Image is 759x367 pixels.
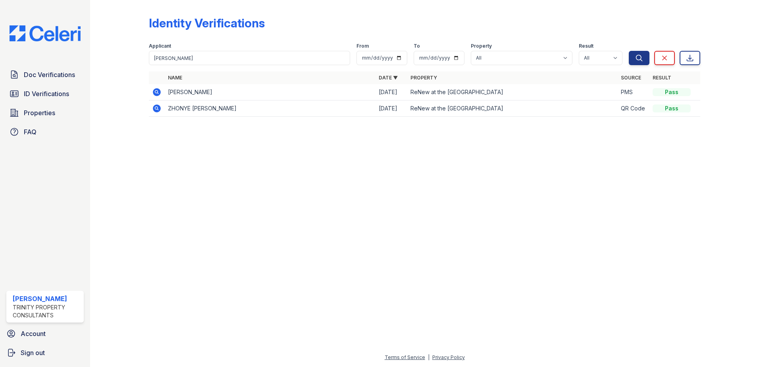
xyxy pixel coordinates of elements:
a: Source [621,75,641,81]
span: Sign out [21,348,45,357]
a: Sign out [3,345,87,361]
td: [DATE] [376,100,407,117]
span: FAQ [24,127,37,137]
div: | [428,354,430,360]
a: Account [3,326,87,342]
a: Date ▼ [379,75,398,81]
a: FAQ [6,124,84,140]
a: Doc Verifications [6,67,84,83]
div: [PERSON_NAME] [13,294,81,303]
img: CE_Logo_Blue-a8612792a0a2168367f1c8372b55b34899dd931a85d93a1a3d3e32e68fde9ad4.png [3,25,87,41]
span: Properties [24,108,55,118]
div: Pass [653,104,691,112]
span: ID Verifications [24,89,69,99]
a: Result [653,75,671,81]
td: PMS [618,84,649,100]
td: ZHONYE [PERSON_NAME] [165,100,376,117]
td: [DATE] [376,84,407,100]
td: ReNew at the [GEOGRAPHIC_DATA] [407,84,618,100]
a: Name [168,75,182,81]
a: Property [410,75,437,81]
a: ID Verifications [6,86,84,102]
label: Property [471,43,492,49]
label: To [414,43,420,49]
div: Trinity Property Consultants [13,303,81,319]
a: Terms of Service [385,354,425,360]
span: Account [21,329,46,338]
a: Privacy Policy [432,354,465,360]
label: From [356,43,369,49]
input: Search by name or phone number [149,51,350,65]
td: [PERSON_NAME] [165,84,376,100]
a: Properties [6,105,84,121]
div: Identity Verifications [149,16,265,30]
span: Doc Verifications [24,70,75,79]
td: QR Code [618,100,649,117]
label: Result [579,43,593,49]
div: Pass [653,88,691,96]
td: ReNew at the [GEOGRAPHIC_DATA] [407,100,618,117]
label: Applicant [149,43,171,49]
